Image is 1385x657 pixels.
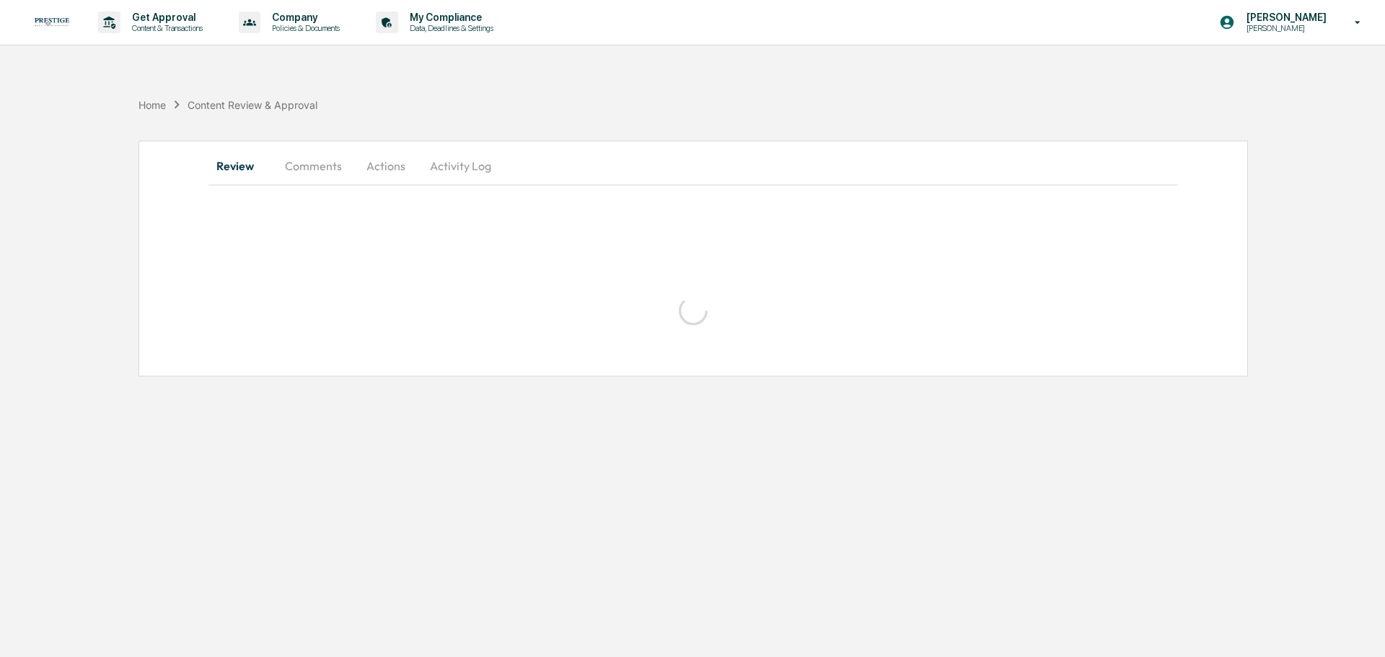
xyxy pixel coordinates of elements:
[1235,23,1334,33] p: [PERSON_NAME]
[273,149,353,183] button: Comments
[138,99,166,111] div: Home
[120,12,210,23] p: Get Approval
[208,149,273,183] button: Review
[353,149,418,183] button: Actions
[418,149,503,183] button: Activity Log
[1235,12,1334,23] p: [PERSON_NAME]
[260,12,347,23] p: Company
[208,149,1178,183] div: secondary tabs example
[35,18,69,27] img: logo
[188,99,317,111] div: Content Review & Approval
[260,23,347,33] p: Policies & Documents
[120,23,210,33] p: Content & Transactions
[398,12,501,23] p: My Compliance
[398,23,501,33] p: Data, Deadlines & Settings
